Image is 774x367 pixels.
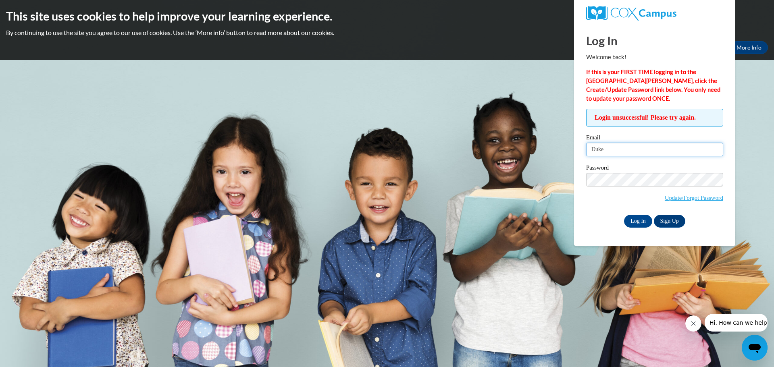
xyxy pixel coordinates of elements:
[6,8,768,24] h2: This site uses cookies to help improve your learning experience.
[586,32,723,49] h1: Log In
[665,195,723,201] a: Update/Forgot Password
[685,315,701,332] iframe: Close message
[586,109,723,126] span: Login unsuccessful! Please try again.
[586,165,723,173] label: Password
[586,135,723,143] label: Email
[624,215,652,228] input: Log In
[586,53,723,62] p: Welcome back!
[654,215,685,228] a: Sign Up
[6,28,768,37] p: By continuing to use the site you agree to our use of cookies. Use the ‘More info’ button to read...
[586,68,720,102] strong: If this is your FIRST TIME logging in to the [GEOGRAPHIC_DATA][PERSON_NAME], click the Create/Upd...
[5,6,65,12] span: Hi. How can we help?
[730,41,768,54] a: More Info
[586,6,723,21] a: COX Campus
[705,314,768,332] iframe: Message from company
[586,6,676,21] img: COX Campus
[742,335,768,361] iframe: Button to launch messaging window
